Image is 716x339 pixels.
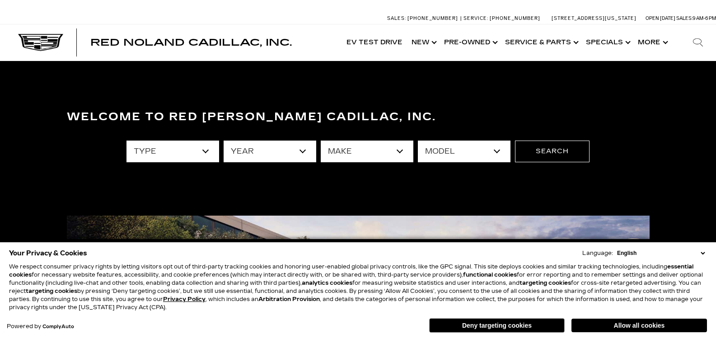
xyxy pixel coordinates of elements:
a: Specials [581,24,633,61]
a: [STREET_ADDRESS][US_STATE] [552,15,636,21]
span: Sales: [676,15,693,21]
span: [PHONE_NUMBER] [407,15,458,21]
div: Language: [582,250,613,256]
a: ComplyAuto [42,324,74,330]
span: Service: [463,15,488,21]
span: Sales: [387,15,406,21]
span: [PHONE_NUMBER] [490,15,540,21]
img: Cadillac Dark Logo with Cadillac White Text [18,34,63,51]
select: Language Select [615,249,707,257]
strong: functional cookies [463,272,517,278]
strong: targeting cookies [26,288,77,294]
a: Service & Parts [501,24,581,61]
strong: analytics cookies [302,280,352,286]
span: Open [DATE] [646,15,675,21]
select: Filter by model [418,141,510,162]
span: Your Privacy & Cookies [9,247,87,259]
button: Search [515,141,590,162]
h3: Welcome to Red [PERSON_NAME] Cadillac, Inc. [67,108,650,126]
p: We respect consumer privacy rights by letting visitors opt out of third-party tracking cookies an... [9,263,707,311]
select: Filter by year [224,141,316,162]
a: Privacy Policy [163,296,206,302]
button: More [633,24,671,61]
a: EV Test Drive [342,24,407,61]
span: 9 AM-6 PM [693,15,716,21]
a: Red Noland Cadillac, Inc. [90,38,292,47]
strong: Arbitration Provision [258,296,320,302]
a: Pre-Owned [440,24,501,61]
a: Sales: [PHONE_NUMBER] [387,16,460,21]
a: New [407,24,440,61]
div: Powered by [7,324,74,330]
a: Service: [PHONE_NUMBER] [460,16,543,21]
span: Red Noland Cadillac, Inc. [90,37,292,48]
select: Filter by type [126,141,219,162]
strong: targeting cookies [519,280,571,286]
button: Deny targeting cookies [429,318,565,333]
button: Allow all cookies [571,319,707,332]
select: Filter by make [321,141,413,162]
